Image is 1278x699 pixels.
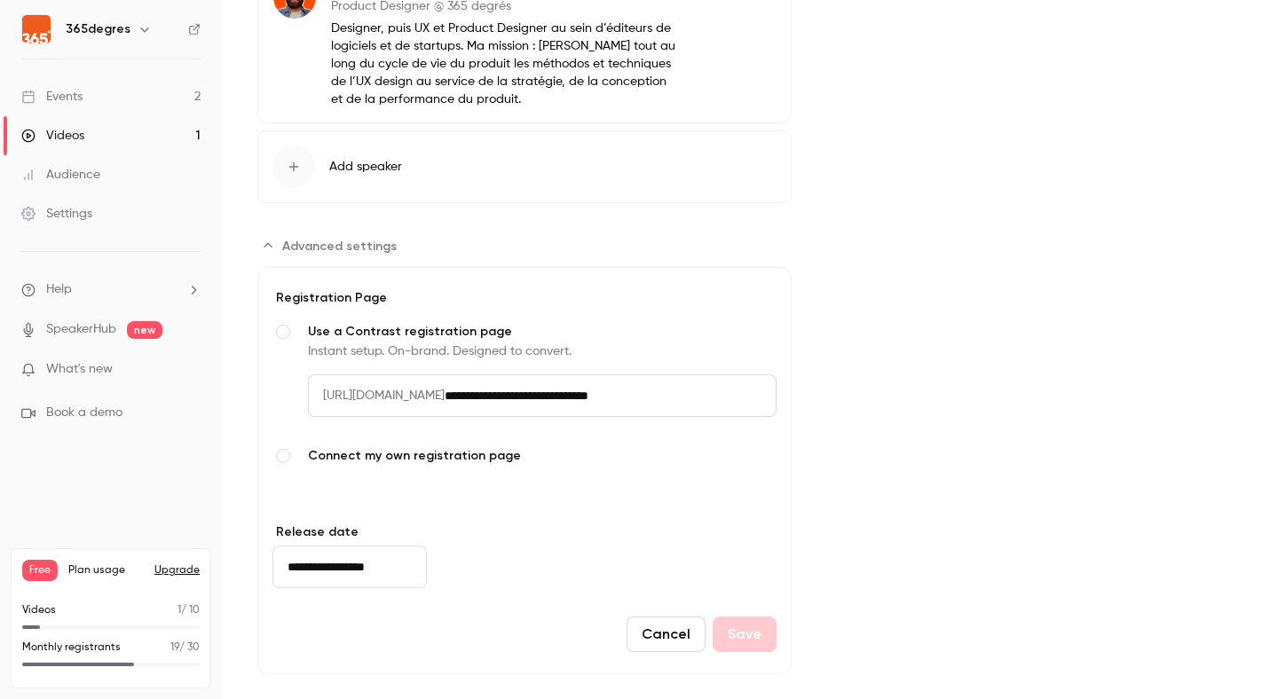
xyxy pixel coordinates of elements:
[21,166,100,184] div: Audience
[257,232,407,260] button: Advanced settings
[46,404,122,422] span: Book a demo
[22,560,58,581] span: Free
[170,642,179,653] span: 19
[21,127,84,145] div: Videos
[331,20,676,108] p: Designer, puis UX et Product Designer au sein d’éditeurs de logiciels et de startups. Ma mission ...
[21,280,201,299] li: help-dropdown-opener
[308,342,777,360] div: Instant setup. On-brand. Designed to convert.
[177,605,181,616] span: 1
[46,360,113,379] span: What's new
[257,232,792,674] section: Advanced settings
[272,289,777,307] div: Registration Page
[329,158,402,176] span: Add speaker
[308,374,445,417] span: [URL][DOMAIN_NAME]
[127,321,162,339] span: new
[282,237,397,255] span: Advanced settings
[257,130,792,203] button: Add speaker
[272,523,427,541] label: Release date
[66,20,130,38] h6: 365degres
[22,602,56,618] p: Videos
[177,602,200,618] p: / 10
[170,640,200,656] p: / 30
[22,15,51,43] img: 365degres
[627,617,706,652] button: Cancel
[68,563,144,577] span: Plan usage
[308,323,777,341] span: Use a Contrast registration page
[308,447,777,465] span: Connect my own registration page
[179,362,201,378] iframe: Noticeable Trigger
[154,563,200,577] button: Upgrade
[445,374,777,417] input: Use a Contrast registration pageInstant setup. On-brand. Designed to convert.[URL][DOMAIN_NAME]
[46,320,116,339] a: SpeakerHub
[22,640,121,656] p: Monthly registrants
[21,205,92,223] div: Settings
[21,88,83,106] div: Events
[46,280,72,299] span: Help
